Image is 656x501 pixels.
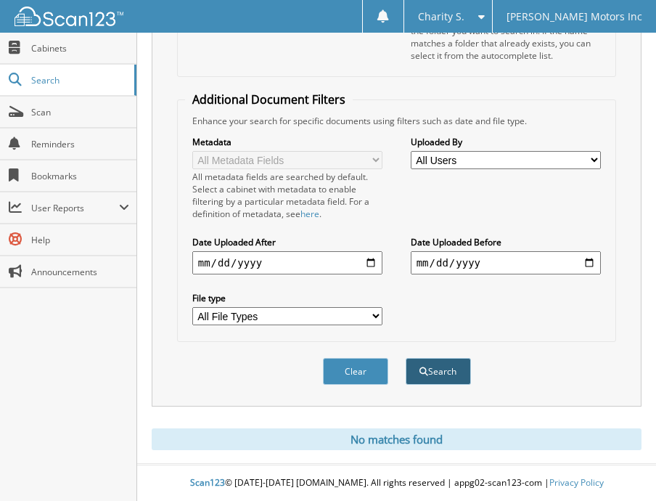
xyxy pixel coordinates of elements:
[411,136,602,148] label: Uploaded By
[507,12,642,21] span: [PERSON_NAME] Motors Inc
[15,7,123,26] img: scan123-logo-white.svg
[185,115,609,127] div: Enhance your search for specific documents using filters such as date and file type.
[31,138,129,150] span: Reminders
[31,106,129,118] span: Scan
[152,428,641,450] div: No matches found
[31,234,129,246] span: Help
[411,236,602,248] label: Date Uploaded Before
[31,74,127,86] span: Search
[192,236,383,248] label: Date Uploaded After
[418,12,464,21] span: Charity S.
[192,136,383,148] label: Metadata
[549,476,604,489] a: Privacy Policy
[192,251,383,274] input: start
[190,476,225,489] span: Scan123
[192,171,383,220] div: All metadata fields are searched by default. Select a cabinet with metadata to enable filtering b...
[323,358,388,385] button: Clear
[406,358,471,385] button: Search
[31,42,129,54] span: Cabinets
[411,251,602,274] input: end
[31,170,129,182] span: Bookmarks
[411,12,602,62] div: Select a cabinet and begin typing the name of the folder you want to search in. If the name match...
[137,465,656,501] div: © [DATE]-[DATE] [DOMAIN_NAME]. All rights reserved | appg02-scan123-com |
[31,266,129,278] span: Announcements
[192,292,383,304] label: File type
[300,208,319,220] a: here
[185,91,353,107] legend: Additional Document Filters
[583,431,656,501] iframe: Chat Widget
[31,202,119,214] span: User Reports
